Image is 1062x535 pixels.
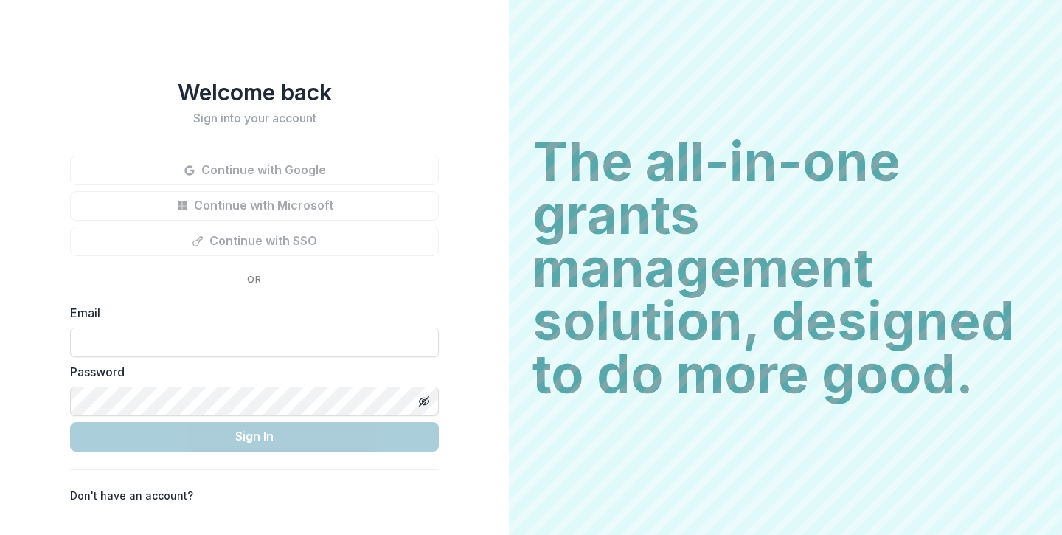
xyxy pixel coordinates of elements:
[70,191,439,221] button: Continue with Microsoft
[70,304,430,322] label: Email
[70,111,439,125] h2: Sign into your account
[70,156,439,185] button: Continue with Google
[70,79,439,106] h1: Welcome back
[70,363,430,381] label: Password
[412,390,436,413] button: Toggle password visibility
[70,488,193,503] p: Don't have an account?
[70,422,439,452] button: Sign In
[70,227,439,256] button: Continue with SSO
